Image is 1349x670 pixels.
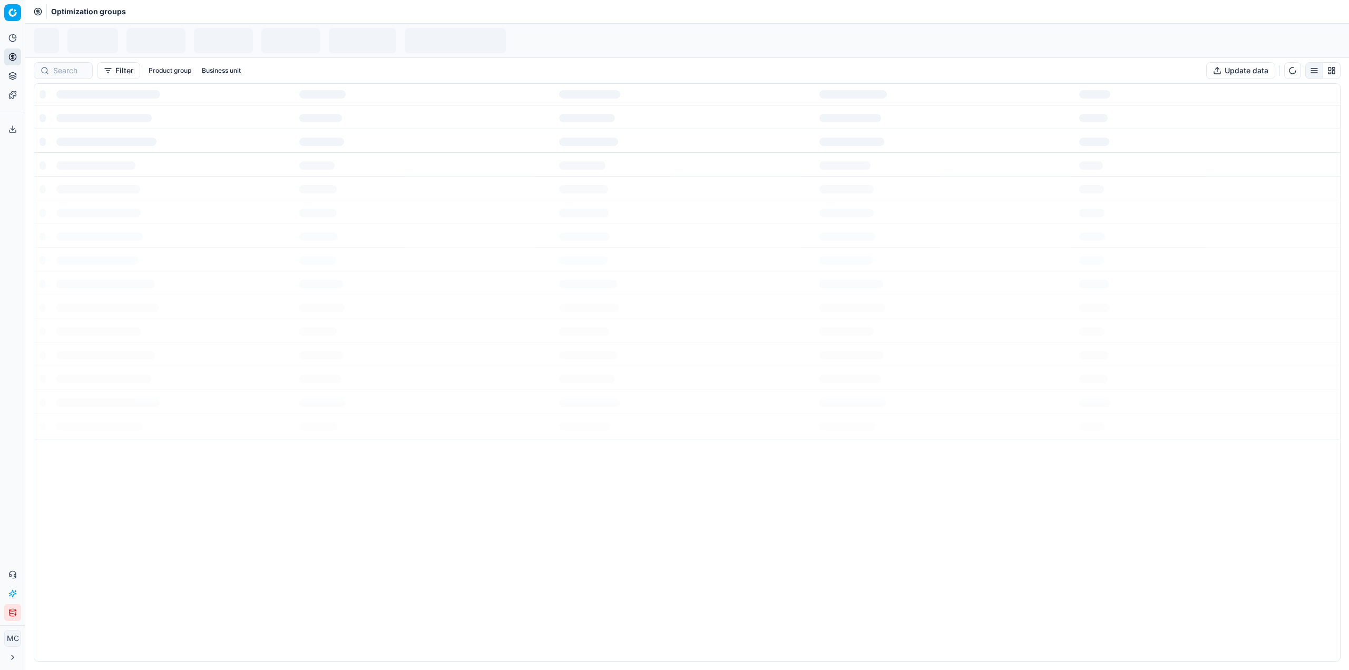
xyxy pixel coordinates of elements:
button: MC [4,630,21,647]
button: Product group [144,64,195,77]
button: Filter [97,62,140,79]
button: Update data [1206,62,1275,79]
span: Optimization groups [51,6,126,17]
input: Search [53,65,86,76]
nav: breadcrumb [51,6,126,17]
span: MC [5,630,21,646]
button: Business unit [198,64,245,77]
